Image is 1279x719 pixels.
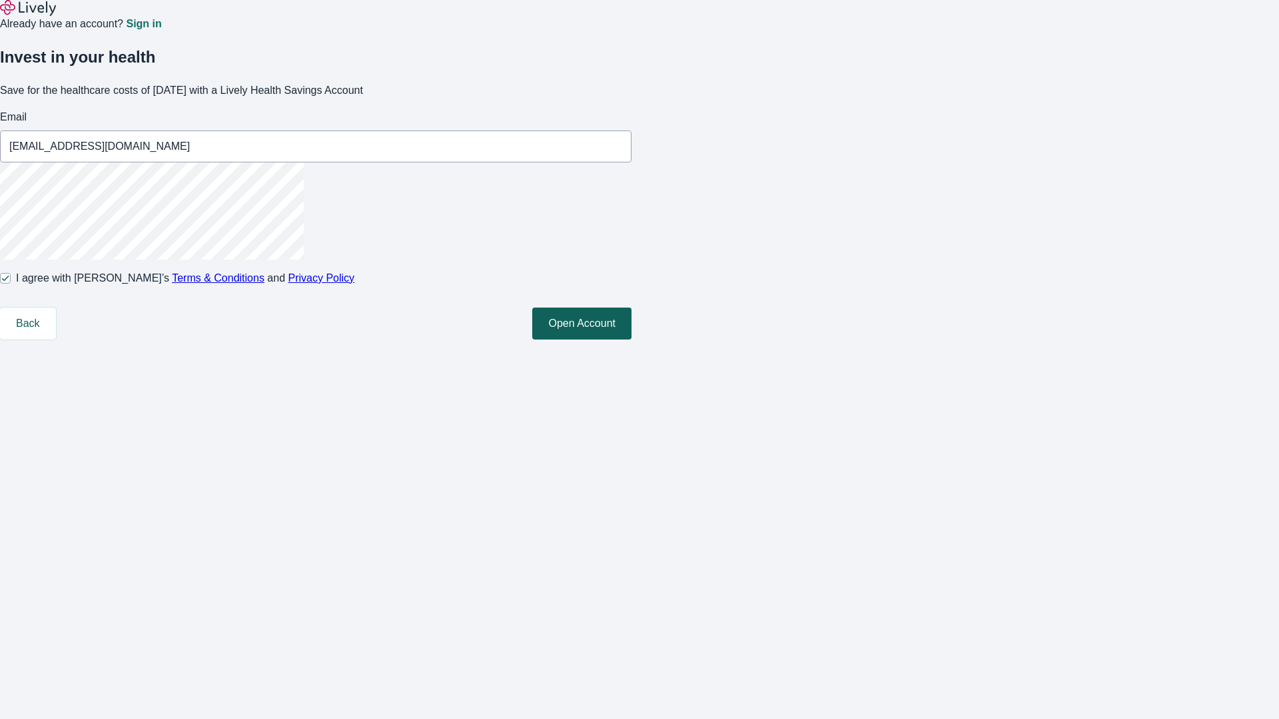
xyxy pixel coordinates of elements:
[172,272,264,284] a: Terms & Conditions
[16,270,354,286] span: I agree with [PERSON_NAME]’s and
[288,272,355,284] a: Privacy Policy
[126,19,161,29] a: Sign in
[532,308,632,340] button: Open Account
